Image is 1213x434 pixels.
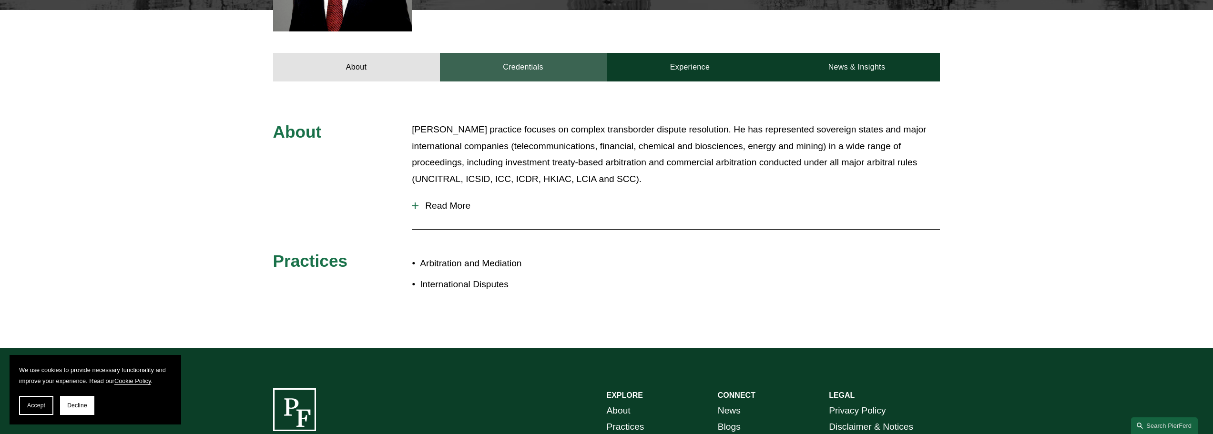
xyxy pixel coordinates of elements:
[412,121,940,187] p: [PERSON_NAME] practice focuses on complex transborder dispute resolution. He has represented sove...
[440,53,607,81] a: Credentials
[10,355,181,424] section: Cookie banner
[273,252,348,270] span: Practices
[829,391,855,399] strong: LEGAL
[718,391,755,399] strong: CONNECT
[420,255,606,272] p: Arbitration and Mediation
[60,396,94,415] button: Decline
[420,276,606,293] p: International Disputes
[273,122,322,141] span: About
[1131,417,1198,434] a: Search this site
[718,403,741,419] a: News
[19,396,53,415] button: Accept
[829,403,886,419] a: Privacy Policy
[607,53,774,81] a: Experience
[607,403,631,419] a: About
[607,391,643,399] strong: EXPLORE
[773,53,940,81] a: News & Insights
[27,402,45,409] span: Accept
[273,53,440,81] a: About
[19,364,172,386] p: We use cookies to provide necessary functionality and improve your experience. Read our .
[418,201,940,211] span: Read More
[412,193,940,218] button: Read More
[67,402,87,409] span: Decline
[114,377,151,384] a: Cookie Policy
